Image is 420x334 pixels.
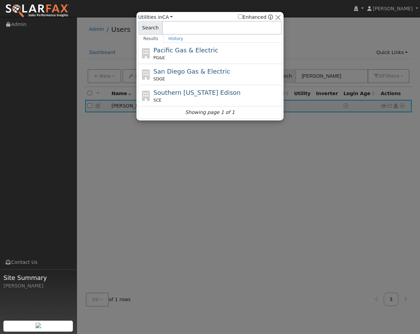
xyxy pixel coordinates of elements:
label: Enhanced [238,14,266,21]
div: [PERSON_NAME] [3,282,73,290]
a: History [163,35,188,43]
span: PG&E [154,55,165,61]
span: Utilities in [138,14,173,21]
img: retrieve [36,323,41,328]
input: Enhanced [238,14,242,19]
span: SDGE [154,76,165,82]
span: [PERSON_NAME] [373,6,413,11]
span: Pacific Gas & Electric [154,47,218,54]
span: Site Summary [3,273,73,282]
span: Search [138,21,162,35]
span: Southern [US_STATE] Edison [154,89,241,96]
a: Enhanced Providers [268,14,273,20]
a: CA [162,14,173,20]
i: Showing page 1 of 1 [185,109,235,116]
span: Show enhanced providers [238,14,273,21]
a: Results [138,35,163,43]
span: San Diego Gas & Electric [154,68,230,75]
span: SCE [154,97,162,103]
img: SolarFax [5,4,69,18]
